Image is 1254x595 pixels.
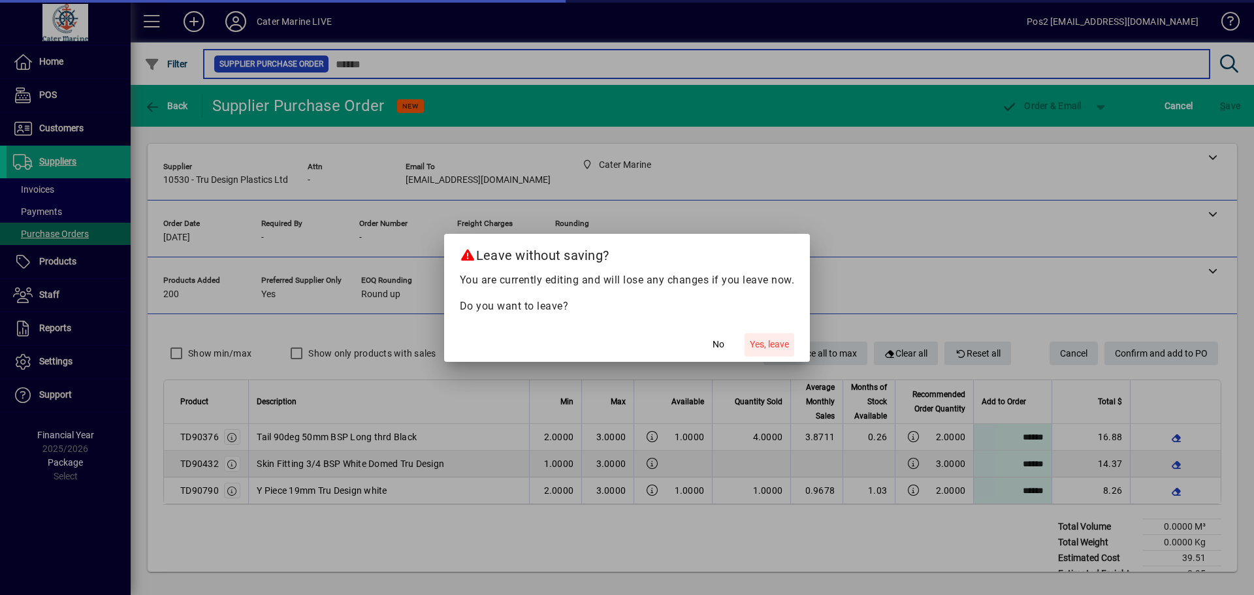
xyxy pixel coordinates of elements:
span: Yes, leave [750,338,789,351]
p: You are currently editing and will lose any changes if you leave now. [460,272,795,288]
span: No [713,338,724,351]
h2: Leave without saving? [444,234,811,272]
button: Yes, leave [745,333,794,357]
button: No [698,333,739,357]
p: Do you want to leave? [460,298,795,314]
